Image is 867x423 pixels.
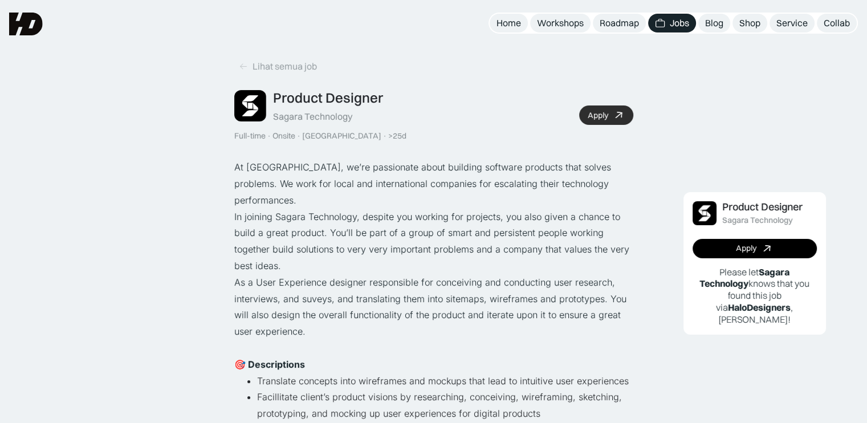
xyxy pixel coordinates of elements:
div: Sagara Technology [722,215,793,225]
div: Product Designer [722,201,803,213]
div: Apply [588,111,608,120]
div: Sagara Technology [273,111,352,123]
img: Job Image [693,201,717,225]
b: Sagara Technology [699,266,789,290]
strong: 🎯 Descriptions [234,359,305,370]
a: Lihat semua job [234,57,321,76]
p: As a User Experience designer responsible for conceiving and conducting user research, interviews... [234,274,633,340]
p: At [GEOGRAPHIC_DATA], we’re passionate about building software products that solves problems. We ... [234,159,633,208]
a: Apply [579,105,633,125]
div: Lihat semua job [253,60,317,72]
div: Full-time [234,131,266,141]
div: Blog [705,17,723,29]
li: Facillitate client’s product visions by researching, conceiving, wireframing, sketching, prototyp... [257,389,633,422]
div: Jobs [670,17,689,29]
li: Translate concepts into wireframes and mockups that lead to intuitive user experiences [257,373,633,389]
div: [GEOGRAPHIC_DATA] [302,131,381,141]
a: Apply [693,239,817,258]
div: Collab [824,17,850,29]
p: Please let knows that you found this job via , [PERSON_NAME]! [693,266,817,326]
p: In joining Sagara Technology, despite you working for projects, you also given a chance to build ... [234,209,633,274]
a: Jobs [648,14,696,32]
div: Onsite [272,131,295,141]
div: Roadmap [600,17,639,29]
img: Job Image [234,90,266,122]
b: HaloDesigners [728,302,791,313]
a: Home [490,14,528,32]
div: Apply [736,243,756,253]
a: Workshops [530,14,591,32]
p: ‍ [234,340,633,356]
div: Shop [739,17,760,29]
div: >25d [388,131,406,141]
div: Home [496,17,521,29]
div: Product Designer [273,90,383,106]
a: Service [770,14,815,32]
a: Blog [698,14,730,32]
div: Workshops [537,17,584,29]
div: · [267,131,271,141]
div: · [382,131,387,141]
div: · [296,131,301,141]
a: Shop [732,14,767,32]
a: Collab [817,14,857,32]
div: Service [776,17,808,29]
a: Roadmap [593,14,646,32]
